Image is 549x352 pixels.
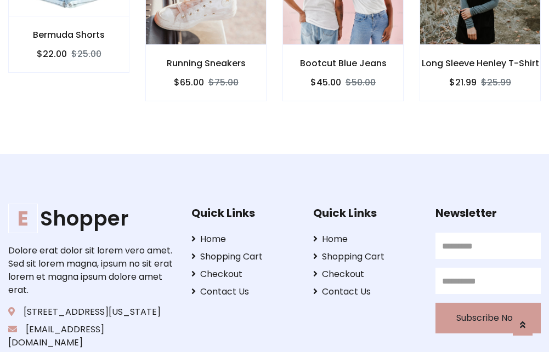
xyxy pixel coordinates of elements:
[8,206,174,230] a: EShopper
[313,285,418,298] a: Contact Us
[346,76,376,89] del: $50.00
[37,49,67,59] h6: $22.00
[191,233,297,246] a: Home
[191,268,297,281] a: Checkout
[208,76,239,89] del: $75.00
[313,250,418,263] a: Shopping Cart
[191,206,297,220] h5: Quick Links
[8,305,174,319] p: [STREET_ADDRESS][US_STATE]
[435,303,541,333] button: Subscribe Now
[435,206,541,220] h5: Newsletter
[9,30,129,40] h6: Bermuda Shorts
[283,58,403,68] h6: Bootcut Blue Jeans
[420,58,540,68] h6: Long Sleeve Henley T-Shirt
[8,204,38,233] span: E
[8,206,174,230] h1: Shopper
[313,206,418,220] h5: Quick Links
[449,77,477,88] h6: $21.99
[146,58,266,68] h6: Running Sneakers
[313,268,418,281] a: Checkout
[174,77,204,88] h6: $65.00
[313,233,418,246] a: Home
[310,77,341,88] h6: $45.00
[8,244,174,297] p: Dolore erat dolor sit lorem vero amet. Sed sit lorem magna, ipsum no sit erat lorem et magna ipsu...
[191,250,297,263] a: Shopping Cart
[8,323,174,349] p: [EMAIL_ADDRESS][DOMAIN_NAME]
[481,76,511,89] del: $25.99
[191,285,297,298] a: Contact Us
[71,48,101,60] del: $25.00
